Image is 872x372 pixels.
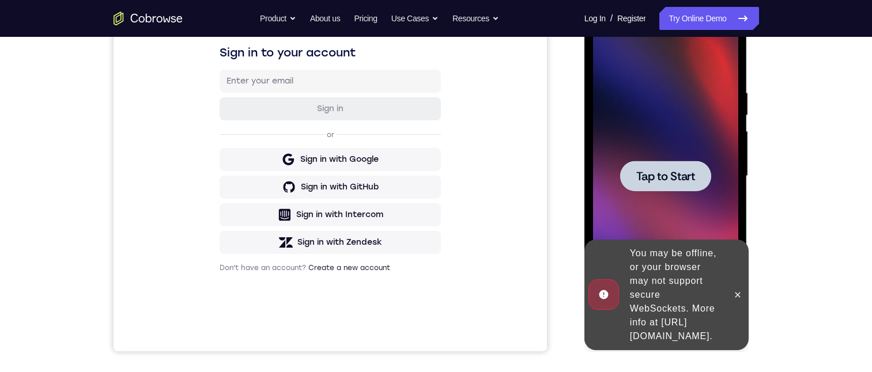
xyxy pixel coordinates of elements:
button: Sign in with Zendesk [106,265,327,289]
div: Sign in with GitHub [187,216,265,227]
p: or [211,165,223,174]
a: About us [310,7,340,30]
p: Don't have an account? [106,298,327,307]
div: Sign in with Google [187,188,265,200]
a: Register [617,7,645,30]
a: Try Online Demo [659,7,758,30]
button: Use Cases [391,7,439,30]
a: Pricing [354,7,377,30]
span: / [610,12,613,25]
button: Product [260,7,296,30]
button: Sign in with Intercom [106,238,327,261]
button: Resources [452,7,499,30]
button: Sign in with GitHub [106,210,327,233]
span: Tap to Start [52,164,111,176]
div: Sign in with Intercom [183,244,270,255]
a: Create a new account [195,298,277,306]
a: Go to the home page [114,12,183,25]
button: Sign in with Google [106,183,327,206]
div: Sign in with Zendesk [184,271,269,283]
div: You may be offline, or your browser may not support secure WebSockets. More info at [URL][DOMAIN_... [41,236,142,341]
a: Log In [584,7,606,30]
button: Tap to Start [36,154,127,185]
